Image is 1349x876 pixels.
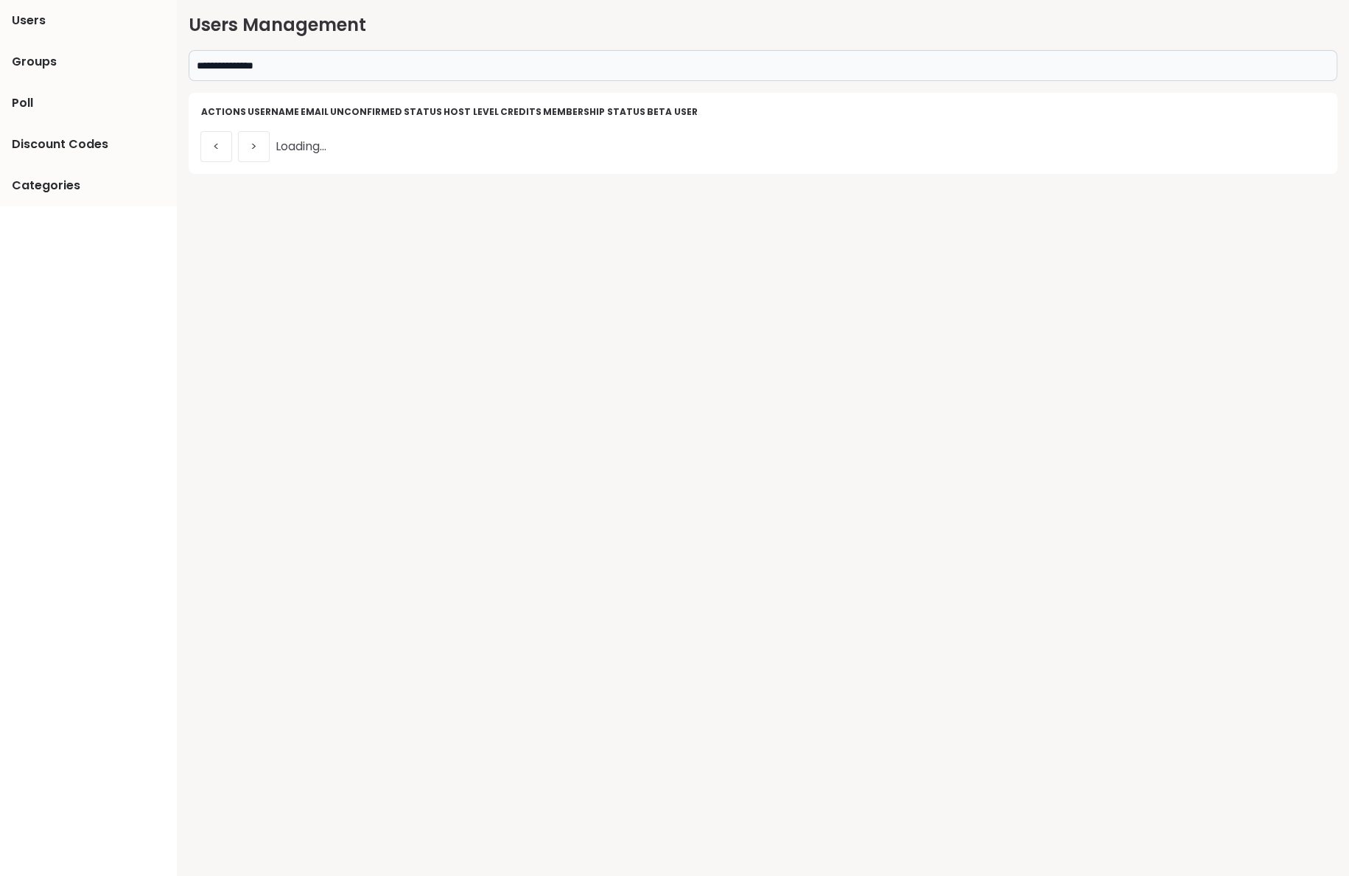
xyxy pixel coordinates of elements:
button: > [238,131,270,162]
button: < [200,131,232,162]
th: Membership Status [542,105,646,119]
th: Status [403,105,443,119]
th: Unconfirmed [329,105,403,119]
th: Actions [200,105,247,119]
th: Username [247,105,300,119]
span: Categories [12,177,80,195]
th: Beta User [646,105,698,119]
th: Email [300,105,329,119]
th: Host Level [443,105,500,119]
span: Discount Codes [12,136,108,153]
h2: Users Management [189,12,1337,38]
th: credits [500,105,542,119]
span: Poll [12,94,33,112]
span: Groups [12,53,57,71]
div: Loading... [200,119,1325,162]
span: Users [12,12,46,29]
